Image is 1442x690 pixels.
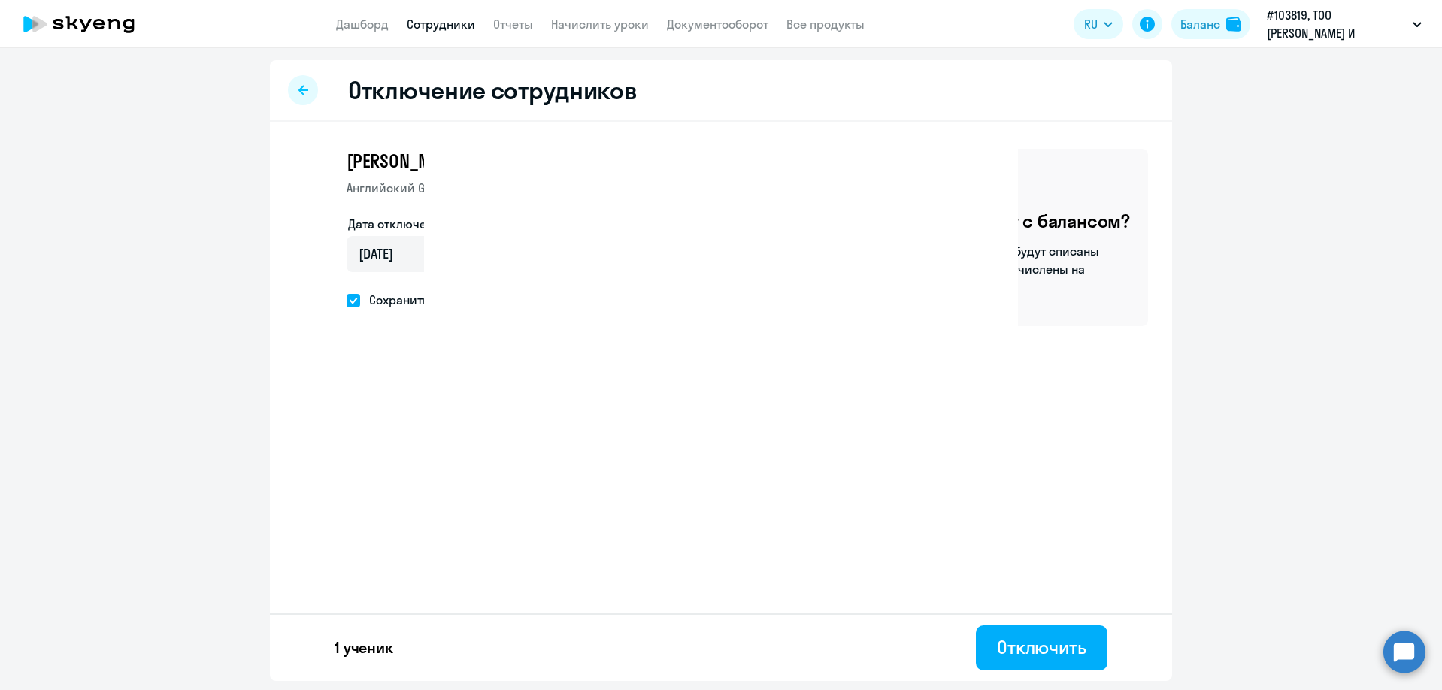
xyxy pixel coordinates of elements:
[1084,15,1098,33] span: RU
[551,17,649,32] a: Начислить уроки
[1180,15,1220,33] div: Баланс
[348,215,452,233] label: Дата отключения*
[348,75,637,105] h2: Отключение сотрудников
[360,291,567,309] span: Сохранить корпоративную скидку
[335,637,393,658] p: 1 ученик
[493,17,533,32] a: Отчеты
[336,17,389,32] a: Дашборд
[1226,17,1241,32] img: balance
[347,149,465,173] span: [PERSON_NAME]
[1267,6,1407,42] p: #103819, ТОО [PERSON_NAME] И ПАРТНЕРЫ
[786,17,865,32] a: Все продукты
[667,17,768,32] a: Документооборот
[407,17,475,32] a: Сотрудники
[347,236,561,272] input: дд.мм.гггг
[347,179,783,197] p: Английский General с [DEMOGRAPHIC_DATA] преподавателем • Баланс 0 уроков
[997,635,1086,659] div: Отключить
